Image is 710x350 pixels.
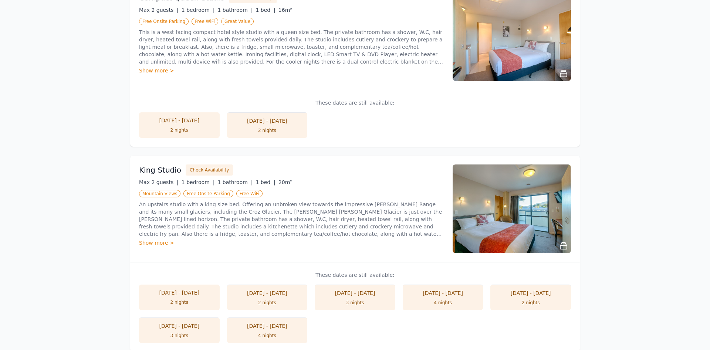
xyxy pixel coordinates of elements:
p: This is a west facing compact hotel style studio with a queen size bed. The private bathroom has ... [139,28,444,65]
span: Max 2 guests | [139,179,179,185]
span: Mountain Views [139,190,180,197]
span: Great Value [221,18,254,25]
div: 2 nights [234,300,300,306]
span: 1 bed | [256,7,275,13]
button: Check Availability [186,164,233,176]
span: 20m² [278,179,292,185]
span: 1 bed | [256,179,275,185]
span: Free WiFi [236,190,263,197]
h3: King Studio [139,165,181,175]
div: [DATE] - [DATE] [322,289,388,297]
div: 3 nights [322,300,388,306]
div: [DATE] - [DATE] [146,322,212,330]
span: 16m² [278,7,292,13]
span: Free Onsite Parking [183,190,233,197]
span: 1 bedroom | [182,179,215,185]
span: Max 2 guests | [139,7,179,13]
p: An upstairs studio with a king size bed. Offering an unbroken view towards the impressive [PERSON... [139,201,444,238]
span: Free Onsite Parking [139,18,189,25]
div: Show more > [139,239,444,247]
div: [DATE] - [DATE] [234,117,300,125]
div: 2 nights [146,299,212,305]
span: 1 bathroom | [217,7,253,13]
div: [DATE] - [DATE] [410,289,476,297]
div: [DATE] - [DATE] [146,289,212,296]
div: [DATE] - [DATE] [498,289,564,297]
div: [DATE] - [DATE] [234,289,300,297]
p: These dates are still available: [139,99,571,106]
div: 4 nights [410,300,476,306]
div: 2 nights [234,128,300,133]
p: These dates are still available: [139,271,571,279]
div: 4 nights [234,333,300,339]
span: 1 bedroom | [182,7,215,13]
div: [DATE] - [DATE] [234,322,300,330]
span: Free WiFi [192,18,218,25]
div: 2 nights [146,127,212,133]
div: [DATE] - [DATE] [146,117,212,124]
div: 3 nights [146,333,212,339]
div: 2 nights [498,300,564,306]
span: 1 bathroom | [217,179,253,185]
div: Show more > [139,67,444,74]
